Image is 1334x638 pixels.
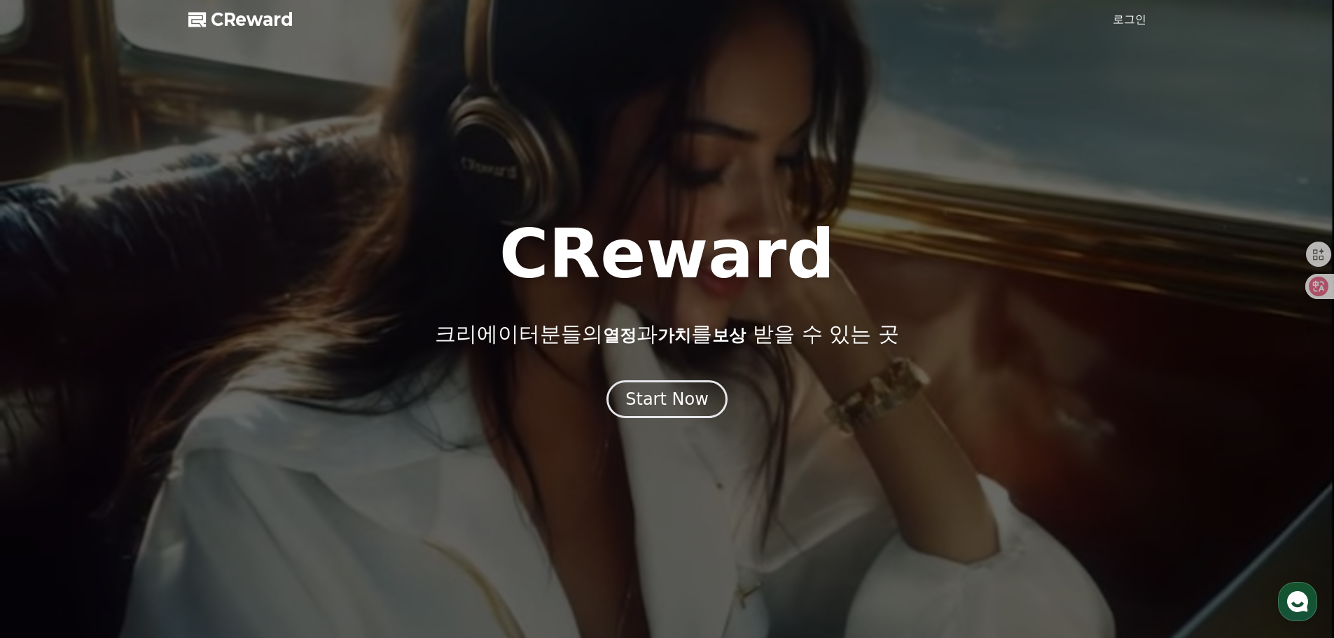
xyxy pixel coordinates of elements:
a: 설정 [181,444,269,479]
div: Start Now [625,388,709,410]
span: 대화 [128,466,145,477]
a: 로그인 [1113,11,1146,28]
a: Start Now [606,394,728,408]
span: 보상 [712,326,746,345]
a: 홈 [4,444,92,479]
a: CReward [188,8,293,31]
a: 대화 [92,444,181,479]
button: Start Now [606,380,728,418]
span: 열정 [603,326,637,345]
p: 크리에이터분들의 과 를 받을 수 있는 곳 [435,321,898,347]
span: 설정 [216,465,233,476]
span: CReward [211,8,293,31]
h1: CReward [499,221,835,288]
span: 가치 [658,326,691,345]
span: 홈 [44,465,53,476]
